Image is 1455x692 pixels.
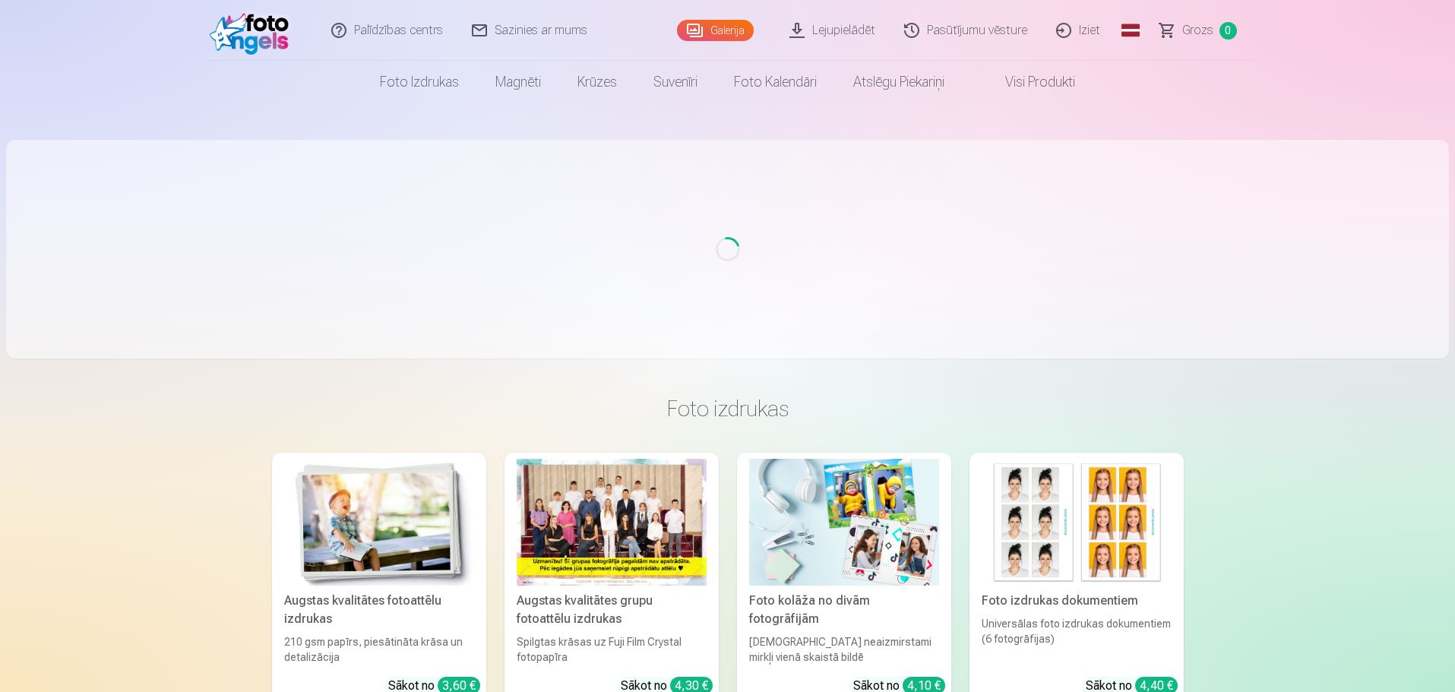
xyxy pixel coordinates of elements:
div: [DEMOGRAPHIC_DATA] neaizmirstami mirkļi vienā skaistā bildē [743,634,945,665]
a: Magnēti [477,61,559,103]
div: Foto izdrukas dokumentiem [976,592,1178,610]
div: Foto kolāža no divām fotogrāfijām [743,592,945,628]
a: Krūzes [559,61,635,103]
div: 210 gsm papīrs, piesātināta krāsa un detalizācija [278,634,480,665]
img: /fa1 [210,6,297,55]
a: Foto izdrukas [362,61,477,103]
span: Grozs [1182,21,1213,39]
span: 0 [1219,22,1237,39]
h3: Foto izdrukas [284,395,1172,422]
a: Foto kalendāri [716,61,835,103]
img: Foto izdrukas dokumentiem [982,459,1172,586]
div: Augstas kvalitātes grupu fotoattēlu izdrukas [511,592,713,628]
a: Visi produkti [963,61,1093,103]
div: Spilgtas krāsas uz Fuji Film Crystal fotopapīra [511,634,713,665]
div: Universālas foto izdrukas dokumentiem (6 fotogrāfijas) [976,616,1178,665]
div: Augstas kvalitātes fotoattēlu izdrukas [278,592,480,628]
img: Augstas kvalitātes fotoattēlu izdrukas [284,459,474,586]
a: Galerija [677,20,754,41]
img: Foto kolāža no divām fotogrāfijām [749,459,939,586]
a: Atslēgu piekariņi [835,61,963,103]
a: Suvenīri [635,61,716,103]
